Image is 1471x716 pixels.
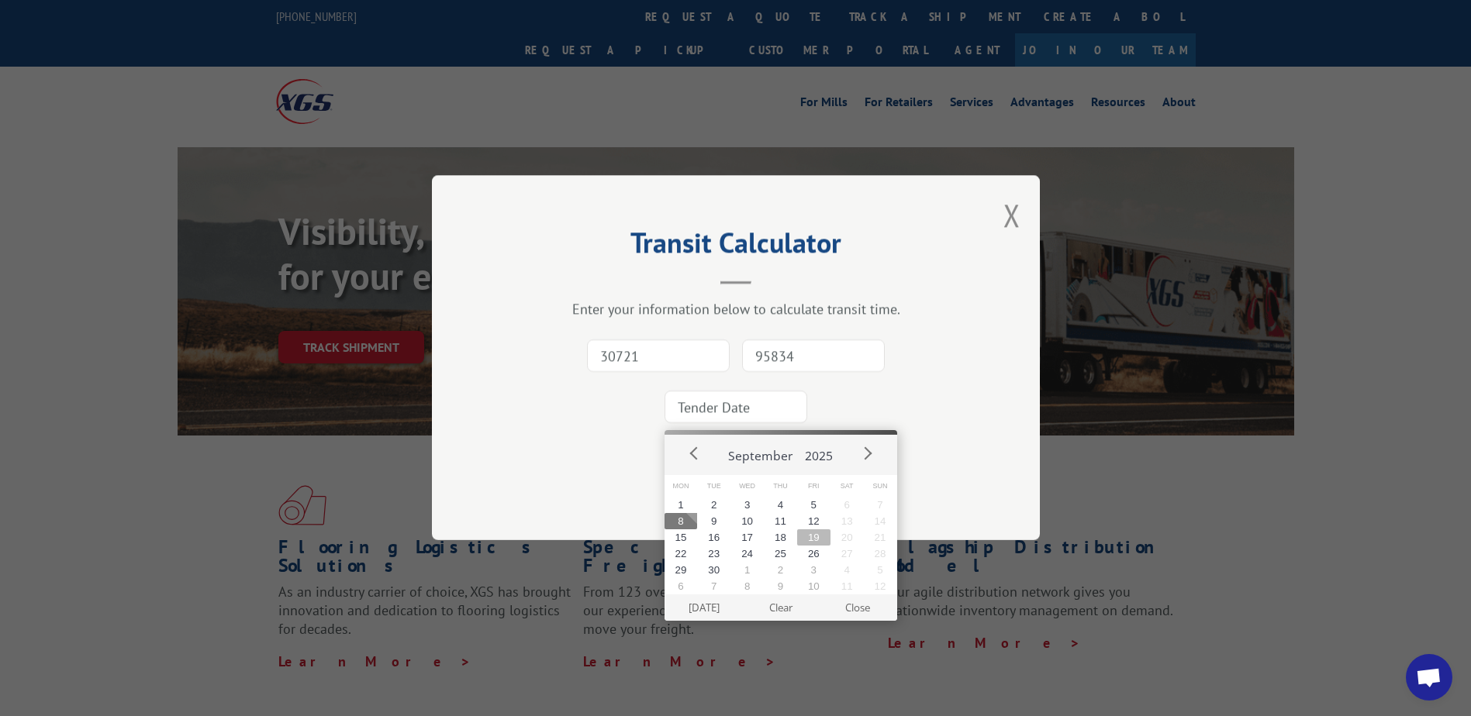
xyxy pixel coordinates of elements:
button: Next [855,442,879,465]
button: 14 [864,513,897,529]
button: 2 [697,497,730,513]
button: 12 [797,513,830,529]
span: Sat [830,475,864,497]
button: 3 [730,497,764,513]
button: 21 [864,529,897,546]
button: 11 [830,578,864,594]
button: 2025 [799,435,839,470]
button: 27 [830,546,864,562]
input: Tender Date [665,391,807,424]
button: 7 [697,578,730,594]
div: Enter your information below to calculate transit time. [509,301,962,318]
button: 6 [665,578,698,594]
button: 10 [797,578,830,594]
button: 1 [730,562,764,578]
button: 13 [830,513,864,529]
button: 9 [764,578,797,594]
button: 10 [730,513,764,529]
span: Thu [764,475,797,497]
button: Close modal [1003,194,1020,236]
button: 28 [864,546,897,562]
button: September [722,435,799,470]
button: 2 [764,562,797,578]
button: [DATE] [665,594,742,621]
button: 17 [730,529,764,546]
button: 5 [864,562,897,578]
span: Fri [797,475,830,497]
span: Tue [697,475,730,497]
button: 8 [665,513,698,529]
button: 22 [665,546,698,562]
input: Origin Zip [587,340,730,373]
button: 24 [730,546,764,562]
button: 1 [665,497,698,513]
button: Clear [742,594,819,621]
button: 9 [697,513,730,529]
button: 18 [764,529,797,546]
button: 23 [697,546,730,562]
button: 20 [830,529,864,546]
button: 25 [764,546,797,562]
button: 7 [864,497,897,513]
span: Sun [864,475,897,497]
button: 3 [797,562,830,578]
span: Wed [730,475,764,497]
button: 26 [797,546,830,562]
span: Mon [665,475,698,497]
button: Close [819,594,896,621]
button: 5 [797,497,830,513]
button: 12 [864,578,897,594]
button: 15 [665,529,698,546]
button: 16 [697,529,730,546]
button: 6 [830,497,864,513]
div: Open chat [1406,654,1452,701]
h2: Transit Calculator [509,232,962,261]
input: Dest. Zip [742,340,885,373]
button: Prev [683,442,706,465]
button: 4 [830,562,864,578]
button: 29 [665,562,698,578]
button: 11 [764,513,797,529]
button: 8 [730,578,764,594]
button: 4 [764,497,797,513]
button: 19 [797,529,830,546]
button: 30 [697,562,730,578]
